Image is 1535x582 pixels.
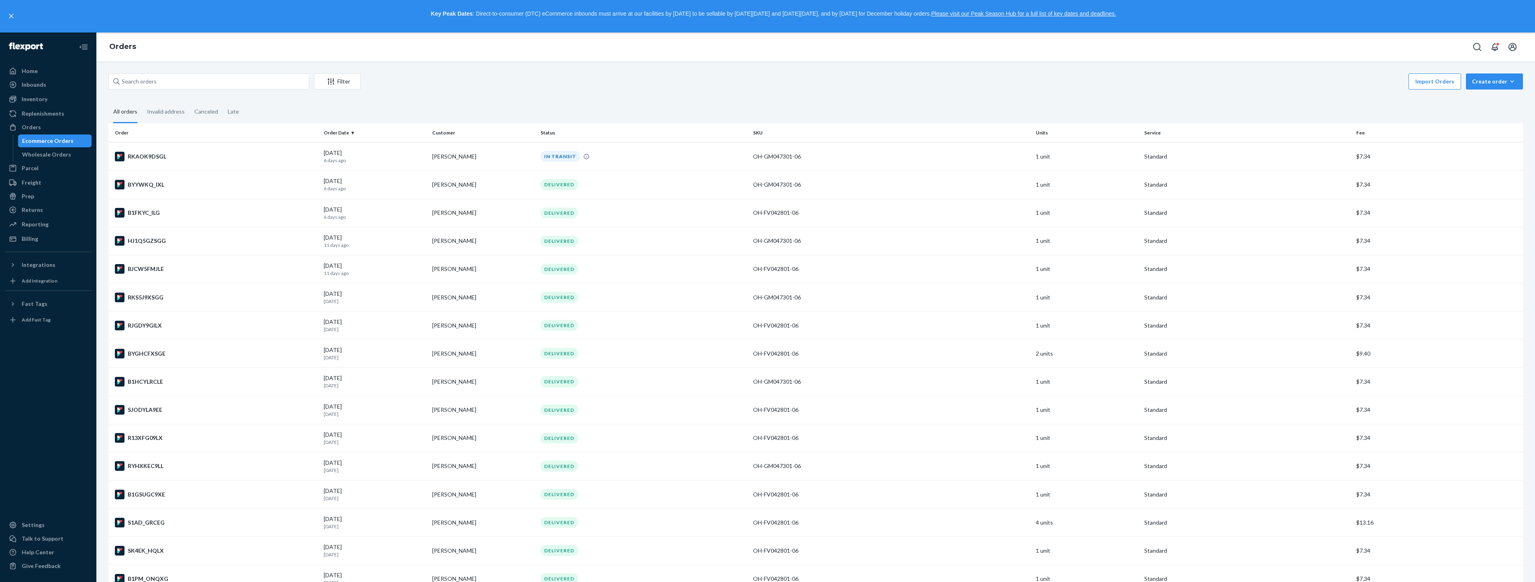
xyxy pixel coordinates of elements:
[1144,350,1350,358] p: Standard
[324,214,426,220] p: 6 days ago
[1033,368,1141,396] td: 1 unit
[324,298,426,305] p: [DATE]
[324,185,426,192] p: 6 days ago
[324,523,426,530] p: [DATE]
[541,320,578,331] div: DELIVERED
[1033,283,1141,311] td: 1 unit
[5,203,92,216] a: Returns
[5,107,92,120] a: Replenishments
[1353,424,1523,452] td: $7.34
[1144,406,1350,414] p: Standard
[1353,396,1523,424] td: $7.34
[1033,171,1141,199] td: 1 unit
[753,350,1029,358] div: OH-FV042801-06
[324,467,426,474] p: [DATE]
[5,313,92,326] a: Add Fast Tag
[429,171,537,199] td: [PERSON_NAME]
[1353,123,1523,142] th: Fee
[429,509,537,537] td: [PERSON_NAME]
[22,548,54,556] div: Help Center
[753,322,1029,330] div: OH-FV042801-06
[115,180,317,189] div: BYYWKQ_IXL
[22,95,47,103] div: Inventory
[115,377,317,387] div: B1HCYLRCLE
[5,519,92,531] a: Settings
[541,292,578,303] div: DELIVERED
[1033,123,1141,142] th: Units
[1033,452,1141,480] td: 1 unit
[429,452,537,480] td: [PERSON_NAME]
[18,134,92,147] a: Ecommerce Orders
[5,78,92,91] a: Inbounds
[22,192,34,200] div: Prep
[541,348,578,359] div: DELIVERED
[108,73,309,90] input: Search orders
[541,517,578,528] div: DELIVERED
[1353,452,1523,480] td: $7.34
[19,7,1528,21] p: : Direct-to-consumer (DTC) eCommerce inbounds must arrive at our facilities by [DATE] to be sella...
[753,265,1029,273] div: OH-FV042801-06
[324,262,426,277] div: [DATE]
[22,151,71,159] div: Wholesale Orders
[753,490,1029,499] div: OH-FV042801-06
[115,208,317,218] div: B1FKYC_ILG
[324,346,426,361] div: [DATE]
[429,368,537,396] td: [PERSON_NAME]
[541,179,578,190] div: DELIVERED
[1033,142,1141,171] td: 1 unit
[1353,509,1523,537] td: $13.16
[1487,39,1503,55] button: Open notifications
[115,546,317,556] div: SK4EK_HQLX
[429,340,537,368] td: [PERSON_NAME]
[324,177,426,192] div: [DATE]
[931,10,1116,17] a: Please visit our Peak Season Hub for a full list of key dates and deadlines.
[753,406,1029,414] div: OH-FV042801-06
[1144,490,1350,499] p: Standard
[1353,537,1523,565] td: $7.34
[537,123,749,142] th: Status
[5,162,92,175] a: Parcel
[1033,509,1141,537] td: 4 units
[1144,237,1350,245] p: Standard
[753,547,1029,555] div: OH-FV042801-06
[115,321,317,330] div: RJGDY9GILX
[115,433,317,443] div: R13XFG09LX
[1144,519,1350,527] p: Standard
[324,318,426,333] div: [DATE]
[1144,547,1350,555] p: Standard
[115,236,317,246] div: HJ1Q5GZSGG
[22,137,73,145] div: Ecommerce Orders
[115,264,317,274] div: BJCW5FMJLE
[429,142,537,171] td: [PERSON_NAME]
[1144,181,1350,189] p: Standard
[194,101,218,122] div: Canceled
[541,208,578,218] div: DELIVERED
[432,129,534,136] div: Customer
[1472,77,1517,85] div: Create order
[541,461,578,472] div: DELIVERED
[5,218,92,231] a: Reporting
[429,480,537,508] td: [PERSON_NAME]
[324,543,426,558] div: [DATE]
[541,405,578,415] div: DELIVERED
[1144,265,1350,273] p: Standard
[1353,283,1523,311] td: $7.34
[22,81,46,89] div: Inbounds
[429,424,537,452] td: [PERSON_NAME]
[109,42,136,51] a: Orders
[5,275,92,287] a: Add Integration
[5,232,92,245] a: Billing
[115,518,317,527] div: S1AD_GRCEG
[9,43,43,51] img: Flexport logo
[314,73,361,90] button: Filter
[22,110,64,118] div: Replenishments
[1033,311,1141,340] td: 1 unit
[22,220,49,228] div: Reporting
[147,101,185,122] div: Invalid address
[1033,199,1141,227] td: 1 unit
[115,490,317,499] div: B1GSUGC9XE
[324,270,426,277] p: 11 days ago
[5,93,92,106] a: Inventory
[324,157,426,164] p: 6 days ago
[1353,227,1523,255] td: $7.34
